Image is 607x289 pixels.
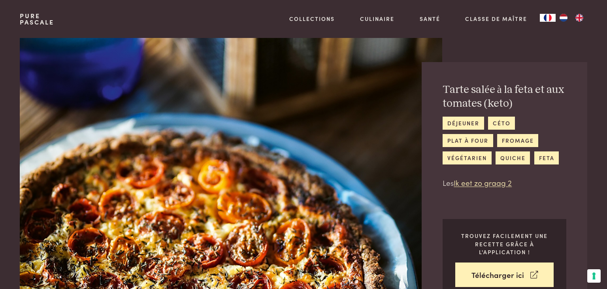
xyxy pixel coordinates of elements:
[556,14,587,22] ul: Language list
[571,14,587,22] a: EN
[488,117,515,130] a: céto
[587,269,601,283] button: Vos préférences en matière de consentement pour les technologies de suivi
[454,177,512,188] a: Ik eet zo graag 2
[540,14,587,22] aside: Language selected: Français
[556,14,571,22] a: NL
[420,15,440,23] a: Santé
[540,14,556,22] a: FR
[465,15,527,23] a: Classe de maître
[443,134,493,147] a: plat à four
[443,83,566,110] h2: Tarte salée à la feta et aux tomates (keto)
[455,263,554,287] a: Télécharger ici
[540,14,556,22] div: Language
[497,134,538,147] a: fromage
[496,151,530,164] a: quiche
[443,117,484,130] a: déjeuner
[455,232,554,256] p: Trouvez facilement une recette grâce à l'application !
[443,151,491,164] a: végétarien
[534,151,559,164] a: feta
[360,15,394,23] a: Culinaire
[443,177,566,189] p: Les
[289,15,335,23] a: Collections
[20,13,54,25] a: PurePascale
